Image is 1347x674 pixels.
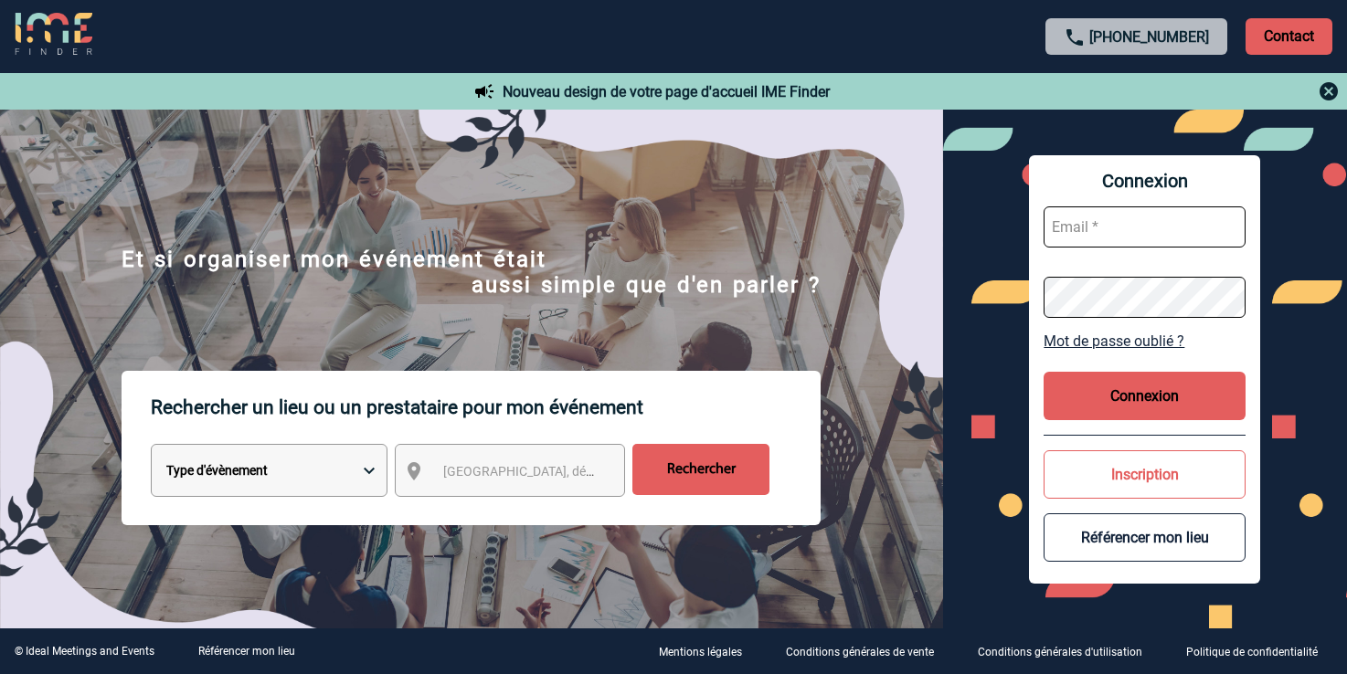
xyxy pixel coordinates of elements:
[632,444,769,495] input: Rechercher
[1044,206,1246,247] input: Email *
[1246,18,1332,55] p: Contact
[198,645,295,658] a: Référencer mon lieu
[1044,450,1246,499] button: Inscription
[659,647,742,659] p: Mentions légales
[151,371,821,444] p: Rechercher un lieu ou un prestataire pour mon événement
[786,647,934,659] p: Conditions générales de vente
[443,464,697,479] span: [GEOGRAPHIC_DATA], département, région...
[963,643,1172,660] a: Conditions générales d'utilisation
[1044,513,1246,562] button: Référencer mon lieu
[1172,643,1347,660] a: Politique de confidentialité
[978,647,1142,659] p: Conditions générales d'utilisation
[1044,372,1246,420] button: Connexion
[15,645,154,658] div: © Ideal Meetings and Events
[1044,332,1246,350] a: Mot de passe oublié ?
[1089,28,1209,46] a: [PHONE_NUMBER]
[1044,170,1246,192] span: Connexion
[1064,26,1086,48] img: call-24-px.png
[644,643,771,660] a: Mentions légales
[771,643,963,660] a: Conditions générales de vente
[1186,647,1318,659] p: Politique de confidentialité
